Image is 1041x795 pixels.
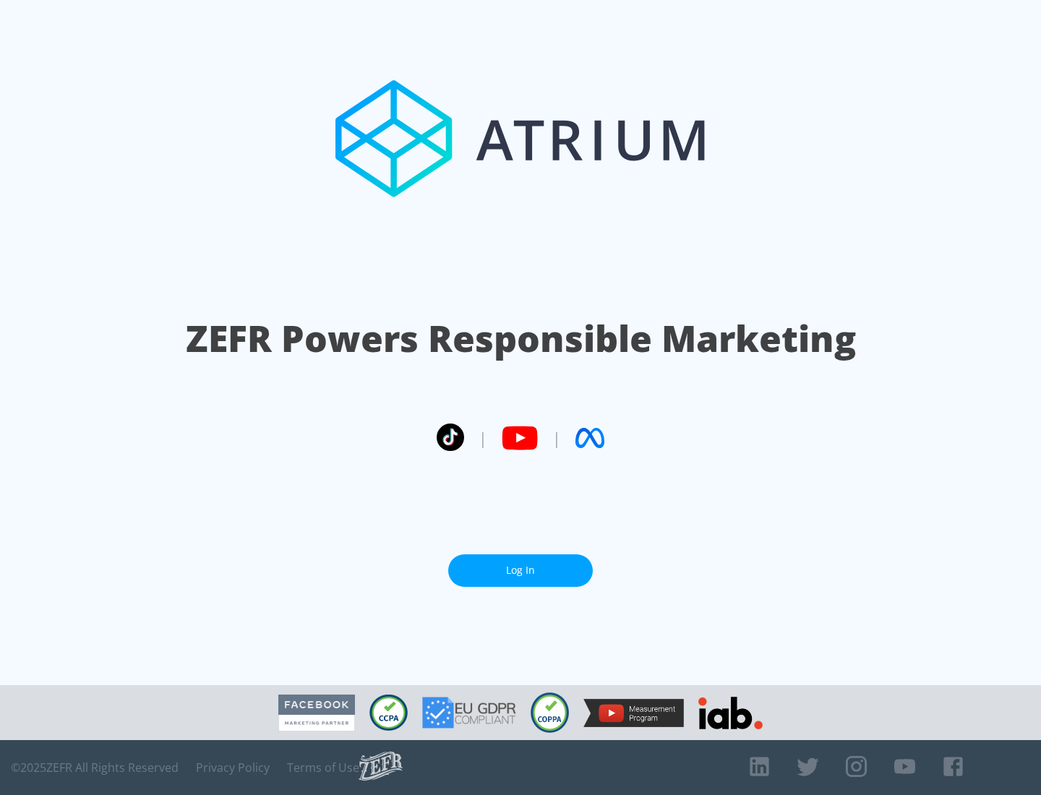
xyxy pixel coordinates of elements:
span: | [479,427,487,449]
a: Terms of Use [287,760,359,775]
span: © 2025 ZEFR All Rights Reserved [11,760,179,775]
a: Log In [448,554,593,587]
img: COPPA Compliant [531,692,569,733]
h1: ZEFR Powers Responsible Marketing [186,314,856,364]
a: Privacy Policy [196,760,270,775]
img: IAB [698,697,763,729]
span: | [552,427,561,449]
img: Facebook Marketing Partner [278,695,355,731]
img: GDPR Compliant [422,697,516,729]
img: CCPA Compliant [369,695,408,731]
img: YouTube Measurement Program [583,699,684,727]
